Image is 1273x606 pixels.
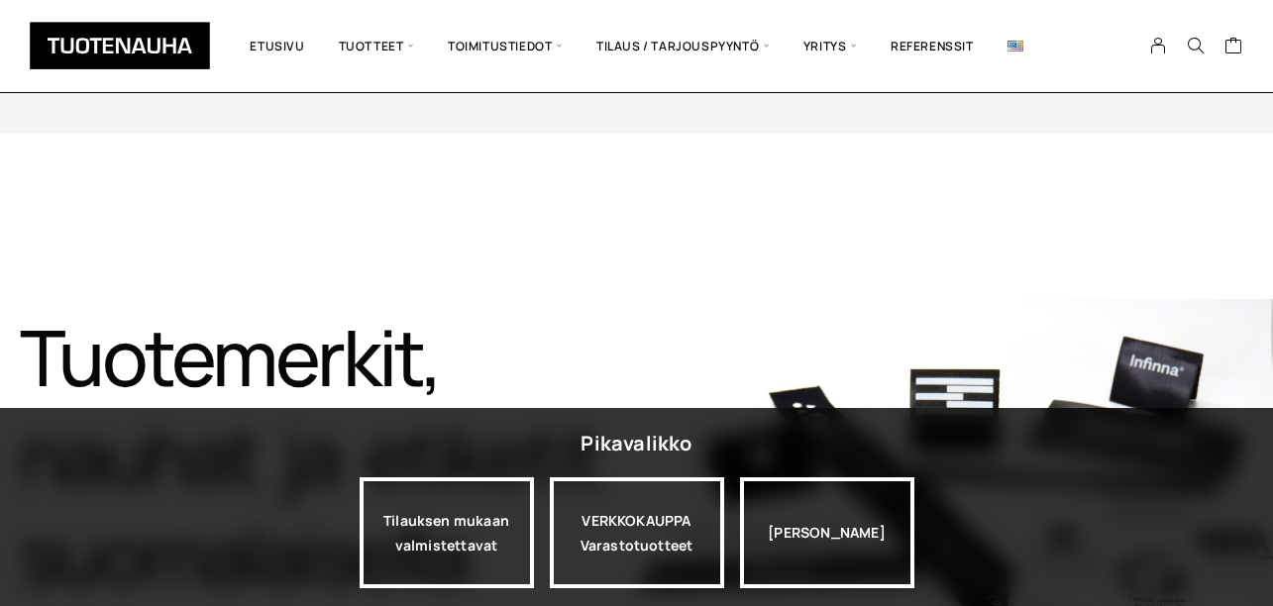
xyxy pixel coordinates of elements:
[1224,36,1243,59] a: Cart
[322,15,431,77] span: Tuotteet
[1177,37,1215,54] button: Search
[787,15,874,77] span: Yritys
[550,477,724,588] a: VERKKOKAUPPAVarastotuotteet
[740,477,914,588] div: [PERSON_NAME]
[431,15,580,77] span: Toimitustiedot
[30,22,210,69] img: Tuotenauha Oy
[1139,37,1178,54] a: My Account
[550,477,724,588] div: VERKKOKAUPPA Varastotuotteet
[874,15,991,77] a: Referenssit
[360,477,534,588] a: Tilauksen mukaan valmistettavat
[1008,41,1023,51] img: English
[581,426,691,461] div: Pikavalikko
[233,15,321,77] a: Etusivu
[580,15,787,77] span: Tilaus / Tarjouspyyntö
